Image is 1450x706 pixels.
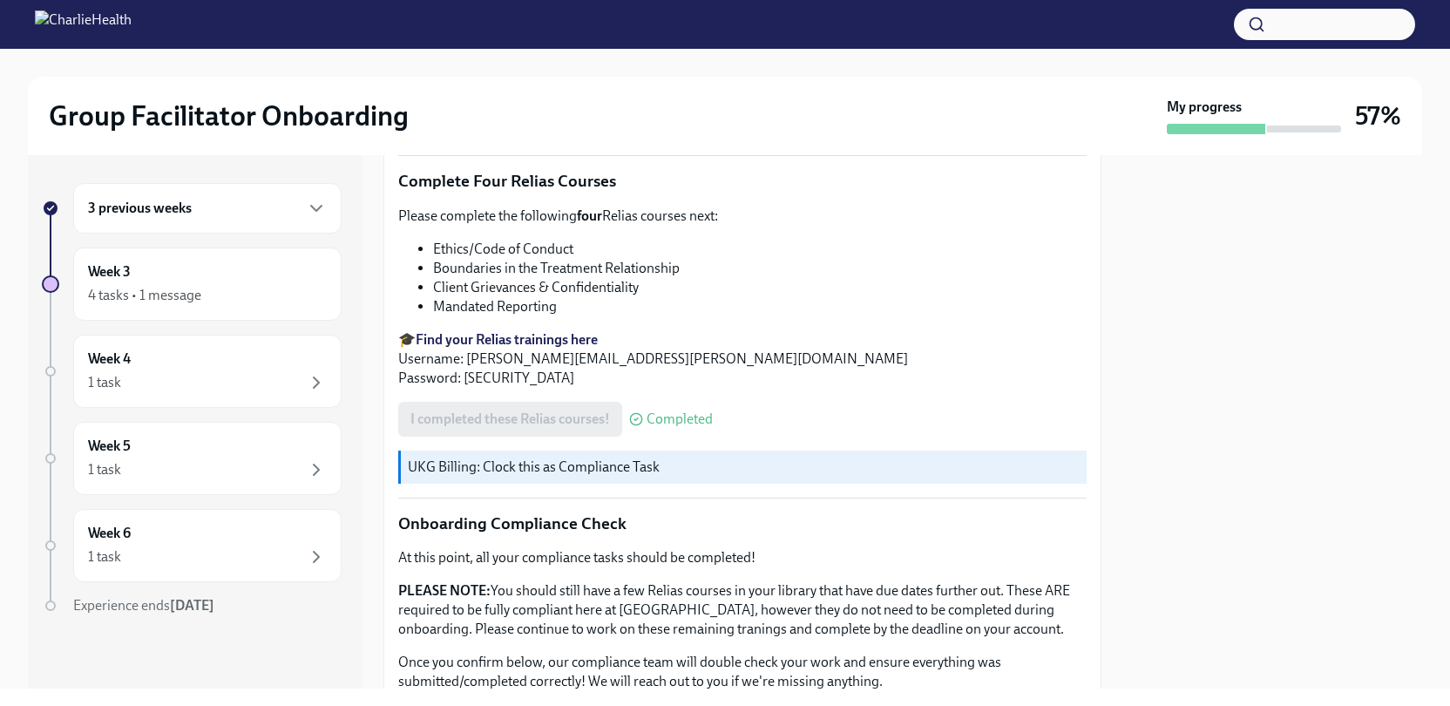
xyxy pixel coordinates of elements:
div: 3 previous weeks [73,183,342,234]
img: CharlieHealth [35,10,132,38]
span: Experience ends [73,597,214,614]
p: Please complete the following Relias courses next: [398,207,1087,226]
h6: Week 4 [88,350,131,369]
a: Week 61 task [42,509,342,582]
li: Ethics/Code of Conduct [433,240,1087,259]
strong: [DATE] [170,597,214,614]
span: Completed [647,412,713,426]
h2: Group Facilitator Onboarding [49,98,409,133]
div: 4 tasks • 1 message [88,286,201,305]
h6: Week 6 [88,524,131,543]
div: 1 task [88,373,121,392]
p: At this point, all your compliance tasks should be completed! [398,548,1087,567]
p: Complete Four Relias Courses [398,170,1087,193]
li: Mandated Reporting [433,297,1087,316]
p: Once you confirm below, our compliance team will double check your work and ensure everything was... [398,653,1087,691]
a: Week 34 tasks • 1 message [42,248,342,321]
li: Boundaries in the Treatment Relationship [433,259,1087,278]
strong: My progress [1167,98,1242,117]
a: Week 51 task [42,422,342,495]
p: Onboarding Compliance Check [398,513,1087,535]
h6: Week 3 [88,262,131,282]
strong: four [577,207,602,224]
h6: 3 previous weeks [88,199,192,218]
div: 1 task [88,547,121,567]
p: You should still have a few Relias courses in your library that have due dates further out. These... [398,581,1087,639]
a: Find your Relias trainings here [416,331,598,348]
h3: 57% [1355,100,1401,132]
h6: Week 5 [88,437,131,456]
div: 1 task [88,460,121,479]
strong: PLEASE NOTE: [398,582,491,599]
p: 🎓 Username: [PERSON_NAME][EMAIL_ADDRESS][PERSON_NAME][DOMAIN_NAME] Password: [SECURITY_DATA] [398,330,1087,388]
li: Client Grievances & Confidentiality [433,278,1087,297]
p: UKG Billing: Clock this as Compliance Task [408,458,1080,477]
a: Week 41 task [42,335,342,408]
